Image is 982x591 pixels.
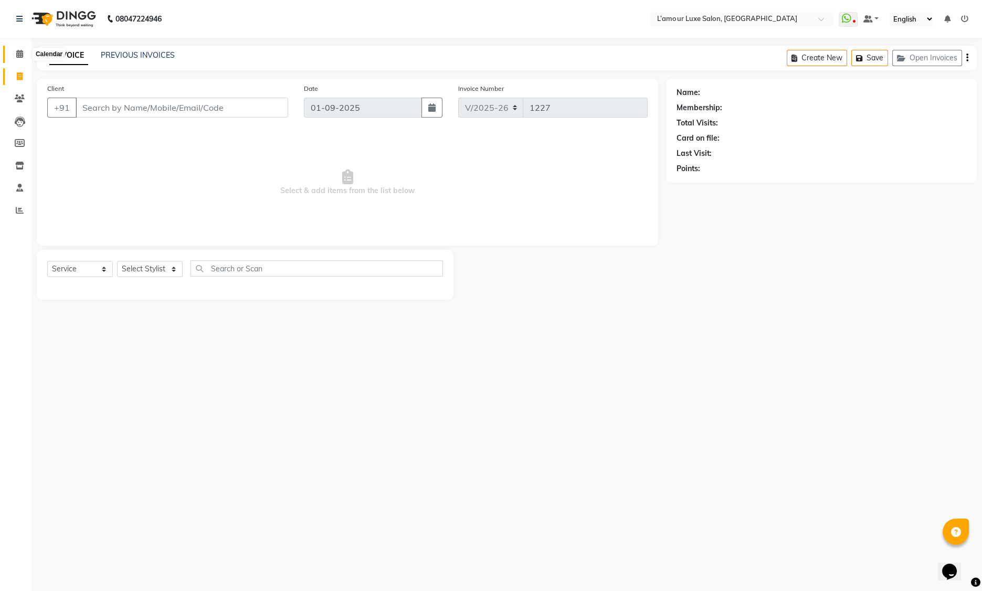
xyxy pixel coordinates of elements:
label: Invoice Number [458,84,504,93]
input: Search by Name/Mobile/Email/Code [76,98,288,118]
div: Membership: [677,102,722,113]
span: Select & add items from the list below [47,130,648,235]
img: logo [27,4,99,34]
label: Client [47,84,64,93]
button: +91 [47,98,77,118]
input: Search or Scan [191,260,443,277]
label: Date [304,84,318,93]
div: Last Visit: [677,148,712,159]
iframe: chat widget [938,549,972,581]
button: Create New [787,50,847,66]
div: Name: [677,87,700,98]
div: Points: [677,163,700,174]
a: PREVIOUS INVOICES [101,50,175,60]
button: Open Invoices [892,50,962,66]
div: Card on file: [677,133,720,144]
div: Calendar [33,48,65,61]
button: Save [851,50,888,66]
b: 08047224946 [115,4,162,34]
div: Total Visits: [677,118,718,129]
